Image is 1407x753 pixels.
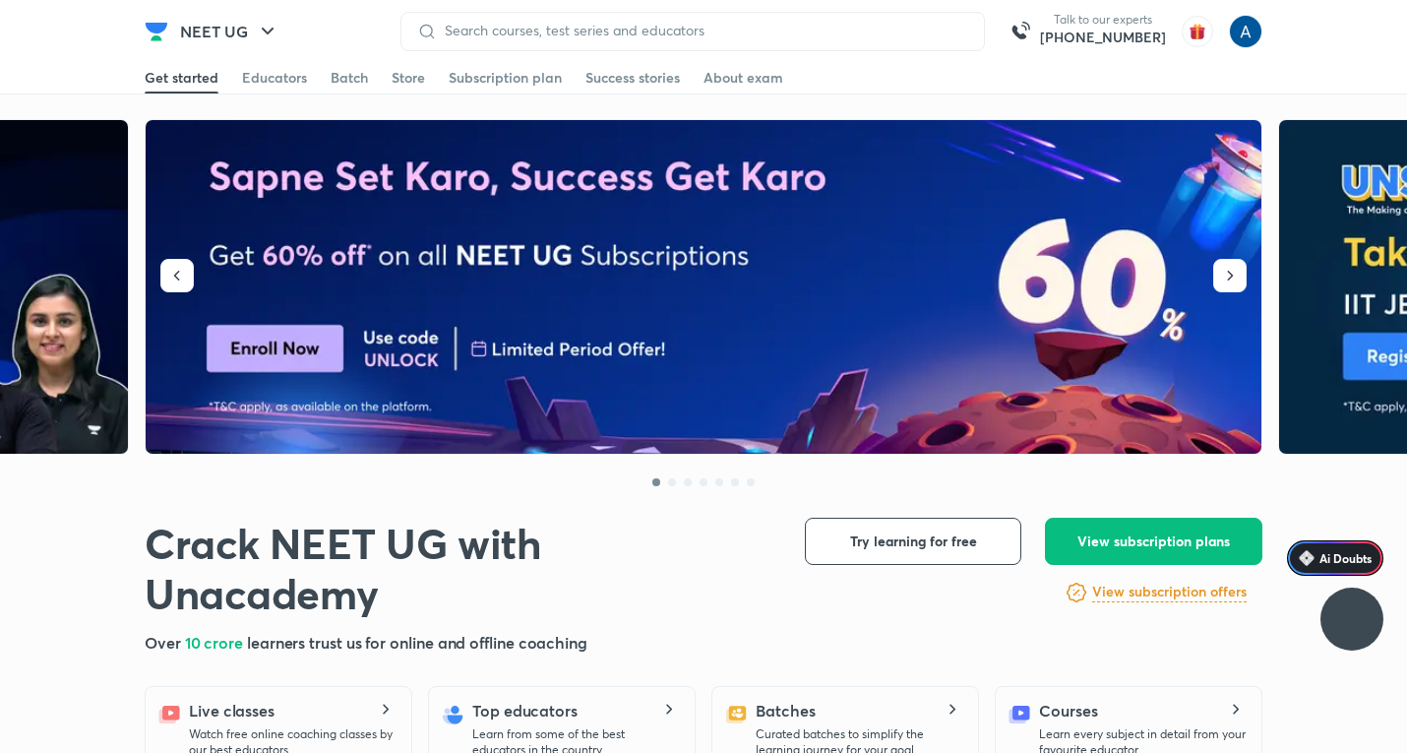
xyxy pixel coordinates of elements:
[1182,16,1213,47] img: avatar
[585,68,680,88] div: Success stories
[145,20,168,43] img: Company Logo
[1040,28,1166,47] a: [PHONE_NUMBER]
[145,518,773,619] h1: Crack NEET UG with Unacademy
[449,62,562,94] a: Subscription plan
[168,12,291,51] button: NEET UG
[1229,15,1262,48] img: Anees Ahmed
[242,62,307,94] a: Educators
[392,68,425,88] div: Store
[145,632,185,653] span: Over
[472,699,578,722] h5: Top educators
[449,68,562,88] div: Subscription plan
[145,68,218,88] div: Get started
[850,532,977,551] span: Try learning for free
[1001,12,1040,51] img: call-us
[703,62,783,94] a: About exam
[392,62,425,94] a: Store
[185,632,247,653] span: 10 crore
[145,62,218,94] a: Get started
[1287,540,1383,576] a: Ai Doubts
[331,62,368,94] a: Batch
[1045,518,1262,565] button: View subscription plans
[1299,550,1315,566] img: Icon
[1340,607,1364,631] img: ttu
[1092,582,1247,602] h6: View subscription offers
[756,699,815,722] h5: Batches
[437,23,968,38] input: Search courses, test series and educators
[1319,550,1372,566] span: Ai Doubts
[1092,581,1247,604] a: View subscription offers
[1077,532,1230,551] span: View subscription plans
[331,68,368,88] div: Batch
[242,68,307,88] div: Educators
[1039,699,1097,722] h5: Courses
[703,68,783,88] div: About exam
[189,699,275,722] h5: Live classes
[247,632,587,653] span: learners trust us for online and offline coaching
[585,62,680,94] a: Success stories
[805,518,1021,565] button: Try learning for free
[1040,12,1166,28] p: Talk to our experts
